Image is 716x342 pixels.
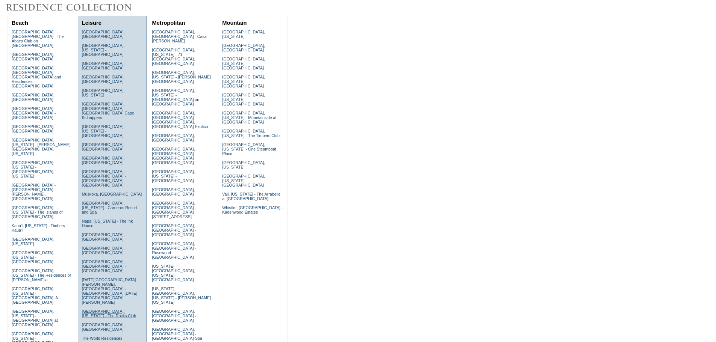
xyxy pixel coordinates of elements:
a: The World Residences [82,336,123,340]
a: Napa, [US_STATE] - The Ink House [82,219,133,228]
a: Vail, [US_STATE] - The Arrabelle at [GEOGRAPHIC_DATA] [222,192,280,201]
a: [GEOGRAPHIC_DATA], [US_STATE] - [GEOGRAPHIC_DATA] at [GEOGRAPHIC_DATA] [12,309,58,327]
a: [GEOGRAPHIC_DATA] - [GEOGRAPHIC_DATA] - [GEOGRAPHIC_DATA] [12,106,56,120]
a: [GEOGRAPHIC_DATA], [GEOGRAPHIC_DATA] [82,142,125,151]
a: [GEOGRAPHIC_DATA], [GEOGRAPHIC_DATA] - Rosewood [GEOGRAPHIC_DATA] [152,241,196,259]
a: [GEOGRAPHIC_DATA], [US_STATE] [222,160,265,169]
a: [GEOGRAPHIC_DATA], [GEOGRAPHIC_DATA] [152,187,195,196]
a: [GEOGRAPHIC_DATA], [GEOGRAPHIC_DATA] - [GEOGRAPHIC_DATA] Cape Kidnappers [82,102,134,120]
a: [GEOGRAPHIC_DATA], [US_STATE] - [PERSON_NAME][GEOGRAPHIC_DATA], [US_STATE] [12,138,71,156]
a: [GEOGRAPHIC_DATA], [GEOGRAPHIC_DATA] [82,61,125,70]
a: Kaua'i, [US_STATE] - Timbers Kaua'i [12,223,65,232]
a: [GEOGRAPHIC_DATA], [US_STATE] - [GEOGRAPHIC_DATA] [12,250,54,264]
a: Muskoka, [GEOGRAPHIC_DATA] [82,192,142,196]
a: [GEOGRAPHIC_DATA], [GEOGRAPHIC_DATA] [12,93,54,102]
a: [GEOGRAPHIC_DATA], [GEOGRAPHIC_DATA] [82,322,125,331]
a: [GEOGRAPHIC_DATA], [US_STATE] - Mountainside at [GEOGRAPHIC_DATA] [222,111,276,124]
a: [GEOGRAPHIC_DATA], [US_STATE] - The Rocks Club [82,309,136,318]
a: [GEOGRAPHIC_DATA], [GEOGRAPHIC_DATA] - Casa [PERSON_NAME] [152,30,206,43]
a: [US_STATE][GEOGRAPHIC_DATA], [US_STATE][GEOGRAPHIC_DATA] [152,264,195,282]
a: [GEOGRAPHIC_DATA], [US_STATE] - The Islands of [GEOGRAPHIC_DATA] [12,205,63,219]
a: [GEOGRAPHIC_DATA], [GEOGRAPHIC_DATA] - The Abaco Club on [GEOGRAPHIC_DATA] [12,30,64,48]
a: [GEOGRAPHIC_DATA], [GEOGRAPHIC_DATA] [82,75,125,84]
a: Metropolitan [152,20,185,26]
a: [GEOGRAPHIC_DATA], [GEOGRAPHIC_DATA] - [GEOGRAPHIC_DATA] and Residences [GEOGRAPHIC_DATA] [12,66,61,88]
a: [GEOGRAPHIC_DATA], [GEOGRAPHIC_DATA] - [GEOGRAPHIC_DATA] [152,223,196,237]
a: Beach [12,20,28,26]
a: [GEOGRAPHIC_DATA], [US_STATE] - [GEOGRAPHIC_DATA] [222,174,265,187]
a: Mountain [222,20,247,26]
a: [GEOGRAPHIC_DATA], [US_STATE] - [GEOGRAPHIC_DATA] [222,57,265,70]
a: [GEOGRAPHIC_DATA], [GEOGRAPHIC_DATA] - [GEOGRAPHIC_DATA] [152,309,196,322]
a: [GEOGRAPHIC_DATA], [US_STATE] - The Residences of [PERSON_NAME]'a [12,268,71,282]
a: [GEOGRAPHIC_DATA], [GEOGRAPHIC_DATA] - [GEOGRAPHIC_DATA] [82,259,126,273]
a: Whistler, [GEOGRAPHIC_DATA] - Kadenwood Estates [222,205,283,214]
a: [GEOGRAPHIC_DATA], [GEOGRAPHIC_DATA] [82,30,125,39]
a: [GEOGRAPHIC_DATA], [US_STATE] - [GEOGRAPHIC_DATA] on [GEOGRAPHIC_DATA] [152,88,199,106]
a: [GEOGRAPHIC_DATA], [GEOGRAPHIC_DATA] [152,133,195,142]
a: [GEOGRAPHIC_DATA], [US_STATE] - [GEOGRAPHIC_DATA] [222,93,265,106]
a: [GEOGRAPHIC_DATA], [GEOGRAPHIC_DATA] [222,43,265,52]
a: [GEOGRAPHIC_DATA], [US_STATE] [82,88,125,97]
a: [GEOGRAPHIC_DATA], [US_STATE] - The Timbers Club [222,129,280,138]
a: [GEOGRAPHIC_DATA], [US_STATE] - [GEOGRAPHIC_DATA], A [GEOGRAPHIC_DATA] [12,286,58,304]
a: [GEOGRAPHIC_DATA], [US_STATE] - One Steamboat Place [222,142,276,156]
a: [GEOGRAPHIC_DATA], [GEOGRAPHIC_DATA] - [GEOGRAPHIC_DATA][STREET_ADDRESS] [152,201,196,219]
a: [GEOGRAPHIC_DATA], [US_STATE] [222,30,265,39]
a: [GEOGRAPHIC_DATA], [US_STATE] - [GEOGRAPHIC_DATA] [82,43,125,57]
a: [GEOGRAPHIC_DATA], [US_STATE] - [GEOGRAPHIC_DATA] [222,75,265,88]
a: [GEOGRAPHIC_DATA], [US_STATE] - [GEOGRAPHIC_DATA] [152,169,195,183]
a: [GEOGRAPHIC_DATA], [GEOGRAPHIC_DATA] [82,246,125,255]
a: [US_STATE][GEOGRAPHIC_DATA], [US_STATE] - [PERSON_NAME] [US_STATE] [152,286,211,304]
a: [GEOGRAPHIC_DATA], [US_STATE] [12,237,54,246]
a: [GEOGRAPHIC_DATA], [GEOGRAPHIC_DATA] [82,156,125,165]
a: [GEOGRAPHIC_DATA], [GEOGRAPHIC_DATA] [12,52,54,61]
a: Leisure [82,20,101,26]
a: [GEOGRAPHIC_DATA] - [GEOGRAPHIC_DATA][PERSON_NAME], [GEOGRAPHIC_DATA] [12,183,56,201]
a: [GEOGRAPHIC_DATA], [US_STATE] - [PERSON_NAME][GEOGRAPHIC_DATA] [152,70,211,84]
a: [GEOGRAPHIC_DATA], [GEOGRAPHIC_DATA] - [GEOGRAPHIC_DATA], [GEOGRAPHIC_DATA] Exotica [152,111,208,129]
a: [GEOGRAPHIC_DATA], [US_STATE] - Carneros Resort and Spa [82,201,137,214]
a: [GEOGRAPHIC_DATA], [US_STATE] - [GEOGRAPHIC_DATA] [82,124,125,138]
a: [GEOGRAPHIC_DATA], [US_STATE] - [GEOGRAPHIC_DATA], [US_STATE] [12,160,54,178]
a: [GEOGRAPHIC_DATA], [GEOGRAPHIC_DATA] [82,232,125,241]
a: [GEOGRAPHIC_DATA], [GEOGRAPHIC_DATA] - [GEOGRAPHIC_DATA] [GEOGRAPHIC_DATA] [152,147,196,165]
a: [GEOGRAPHIC_DATA], [US_STATE] - 71 [GEOGRAPHIC_DATA], [GEOGRAPHIC_DATA] [152,48,195,66]
a: [GEOGRAPHIC_DATA], [GEOGRAPHIC_DATA] [12,124,54,133]
a: [DATE][GEOGRAPHIC_DATA][PERSON_NAME], [GEOGRAPHIC_DATA] - [GEOGRAPHIC_DATA] [DATE][GEOGRAPHIC_DAT... [82,277,137,304]
a: [GEOGRAPHIC_DATA], [GEOGRAPHIC_DATA] - [GEOGRAPHIC_DATA] [GEOGRAPHIC_DATA] [82,169,126,187]
a: [GEOGRAPHIC_DATA], [GEOGRAPHIC_DATA] - [GEOGRAPHIC_DATA]-Spa [152,327,202,340]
